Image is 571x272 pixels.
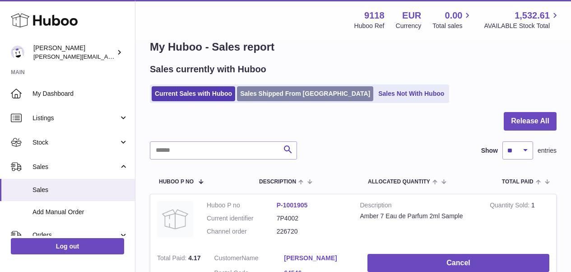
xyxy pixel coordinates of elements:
td: 1 [483,194,556,247]
div: Currency [396,22,422,30]
span: 0.00 [445,9,463,22]
strong: Quantity Sold [490,202,531,211]
strong: Description [360,201,477,212]
dt: Channel order [207,227,277,236]
a: 0.00 Total sales [432,9,473,30]
strong: 9118 [364,9,385,22]
a: [PERSON_NAME] [284,254,354,263]
dt: Huboo P no [207,201,277,210]
a: 1,532.61 AVAILABLE Stock Total [484,9,560,30]
a: Sales Not With Huboo [375,86,447,101]
h2: Sales currently with Huboo [150,63,266,75]
strong: EUR [402,9,421,22]
span: Total paid [502,179,534,185]
span: Description [259,179,296,185]
img: no-photo.jpg [157,201,193,237]
div: Huboo Ref [354,22,385,30]
span: Customer [214,254,242,262]
span: Listings [32,114,119,122]
span: Orders [32,231,119,239]
span: Total sales [432,22,473,30]
span: Huboo P no [159,179,194,185]
span: ALLOCATED Quantity [368,179,430,185]
span: 1,532.61 [515,9,550,22]
a: Log out [11,238,124,254]
label: Show [481,146,498,155]
a: Current Sales with Huboo [152,86,235,101]
span: AVAILABLE Stock Total [484,22,560,30]
div: Amber 7 Eau de Parfum 2ml Sample [360,212,477,220]
dd: 7P4002 [277,214,347,223]
span: Sales [32,186,128,194]
span: My Dashboard [32,89,128,98]
dt: Current identifier [207,214,277,223]
img: freddie.sawkins@czechandspeake.com [11,46,24,59]
a: Sales Shipped From [GEOGRAPHIC_DATA] [237,86,373,101]
span: [PERSON_NAME][EMAIL_ADDRESS][PERSON_NAME][DOMAIN_NAME] [33,53,229,60]
a: P-1001905 [277,202,308,209]
strong: Total Paid [157,254,188,264]
dd: 226720 [277,227,347,236]
div: [PERSON_NAME] [33,44,115,61]
button: Release All [504,112,557,131]
span: 4.17 [188,254,200,262]
span: Sales [32,163,119,171]
span: Add Manual Order [32,208,128,216]
span: entries [538,146,557,155]
span: Stock [32,138,119,147]
h1: My Huboo - Sales report [150,40,557,54]
dt: Name [214,254,284,265]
